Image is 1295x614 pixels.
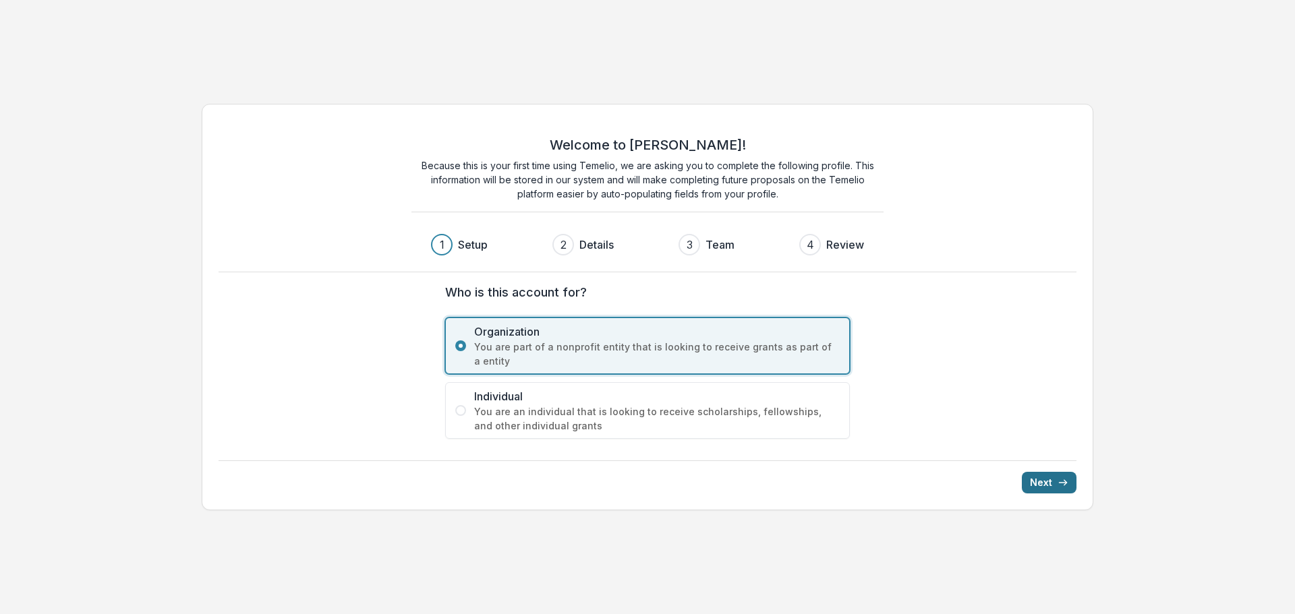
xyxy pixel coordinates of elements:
div: 3 [687,237,693,253]
div: 2 [560,237,567,253]
h3: Setup [458,237,488,253]
p: Because this is your first time using Temelio, we are asking you to complete the following profil... [411,158,884,201]
span: Organization [474,324,840,340]
h3: Review [826,237,864,253]
div: Progress [431,234,864,255]
span: Individual [474,388,840,404]
h2: Welcome to [PERSON_NAME]! [550,137,746,153]
div: 4 [807,237,814,253]
h3: Details [579,237,614,253]
label: Who is this account for? [445,283,842,301]
span: You are an individual that is looking to receive scholarships, fellowships, and other individual ... [474,404,840,433]
button: Next [1022,472,1076,493]
h3: Team [706,237,735,253]
div: 1 [440,237,444,253]
span: You are part of a nonprofit entity that is looking to receive grants as part of a entity [474,340,840,368]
